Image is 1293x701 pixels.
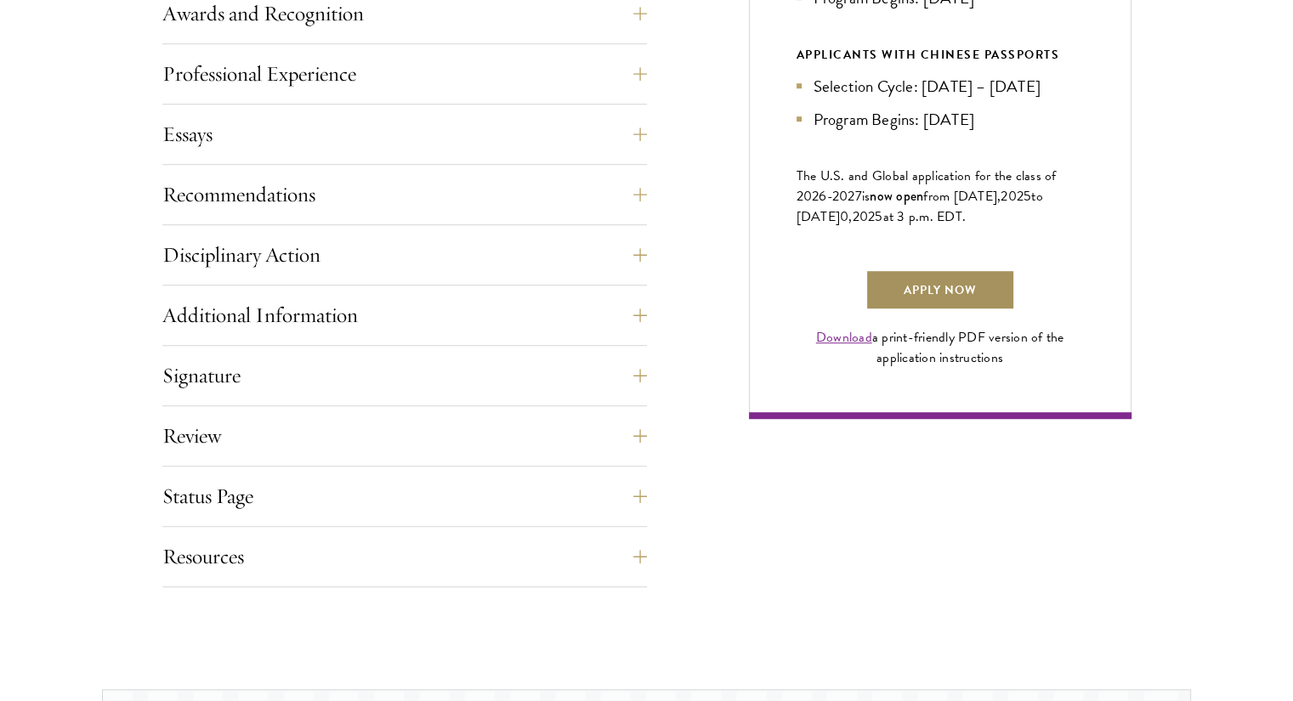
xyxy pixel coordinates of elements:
span: -202 [827,186,855,206]
span: 5 [875,206,882,227]
span: to [DATE] [797,186,1043,227]
li: Program Begins: [DATE] [797,107,1084,132]
button: Resources [162,536,647,577]
button: Disciplinary Action [162,235,647,275]
span: , [848,206,852,227]
span: The U.S. and Global application for the class of 202 [797,166,1057,206]
button: Recommendations [162,174,647,215]
button: Review [162,416,647,456]
span: 5 [1024,186,1031,206]
span: is [862,186,871,206]
span: 0 [840,206,848,227]
div: a print-friendly PDF version of the application instructions [797,327,1084,368]
a: Apply Now [865,269,1015,310]
span: 6 [819,186,826,206]
button: Additional Information [162,295,647,336]
span: at 3 p.m. EDT. [883,206,967,227]
span: 7 [855,186,862,206]
div: APPLICANTS WITH CHINESE PASSPORTS [797,44,1084,65]
li: Selection Cycle: [DATE] – [DATE] [797,74,1084,99]
span: 202 [853,206,876,227]
span: 202 [1001,186,1024,206]
button: Professional Experience [162,54,647,94]
button: Essays [162,114,647,155]
button: Signature [162,355,647,396]
a: Download [816,327,872,348]
span: now open [870,186,923,206]
button: Status Page [162,476,647,517]
span: from [DATE], [923,186,1001,206]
